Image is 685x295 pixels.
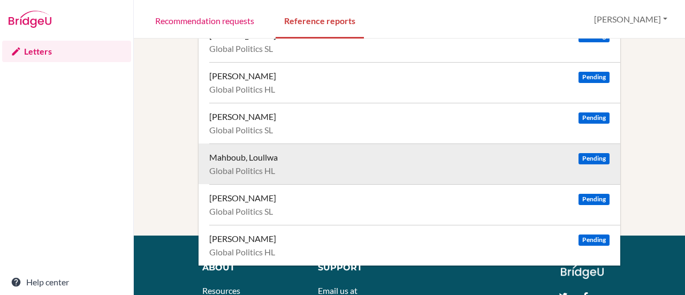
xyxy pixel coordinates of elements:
[209,206,610,217] div: Global Politics SL
[209,143,620,184] a: Mahboub, Loullwa Pending Global Politics HL
[209,71,276,81] div: [PERSON_NAME]
[209,165,610,176] div: Global Politics HL
[209,84,610,95] div: Global Politics HL
[579,194,610,205] span: Pending
[579,235,610,246] span: Pending
[589,9,672,29] button: [PERSON_NAME]
[2,41,131,62] a: Letters
[9,11,51,28] img: Bridge-U
[579,112,610,124] span: Pending
[561,261,604,279] img: logo_white@2x-f4f0deed5e89b7ecb1c2cc34c3e3d731f90f0f143d5ea2071677605dd97b5244.png
[579,153,610,164] span: Pending
[209,247,610,258] div: Global Politics HL
[2,271,131,293] a: Help center
[209,111,276,122] div: [PERSON_NAME]
[209,152,278,163] div: Mahboub, Loullwa
[209,184,620,225] a: [PERSON_NAME] Pending Global Politics SL
[209,62,620,103] a: [PERSON_NAME] Pending Global Politics HL
[209,21,620,62] a: [PERSON_NAME] Pending Global Politics SL
[209,125,610,135] div: Global Politics SL
[318,261,400,274] div: Support
[147,2,263,39] a: Recommendation requests
[209,225,620,266] a: [PERSON_NAME] Pending Global Politics HL
[276,2,364,39] a: Reference reports
[209,193,276,203] div: [PERSON_NAME]
[209,103,620,143] a: [PERSON_NAME] Pending Global Politics SL
[579,72,610,83] span: Pending
[209,43,610,54] div: Global Politics SL
[202,261,294,274] div: About
[209,233,276,244] div: [PERSON_NAME]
